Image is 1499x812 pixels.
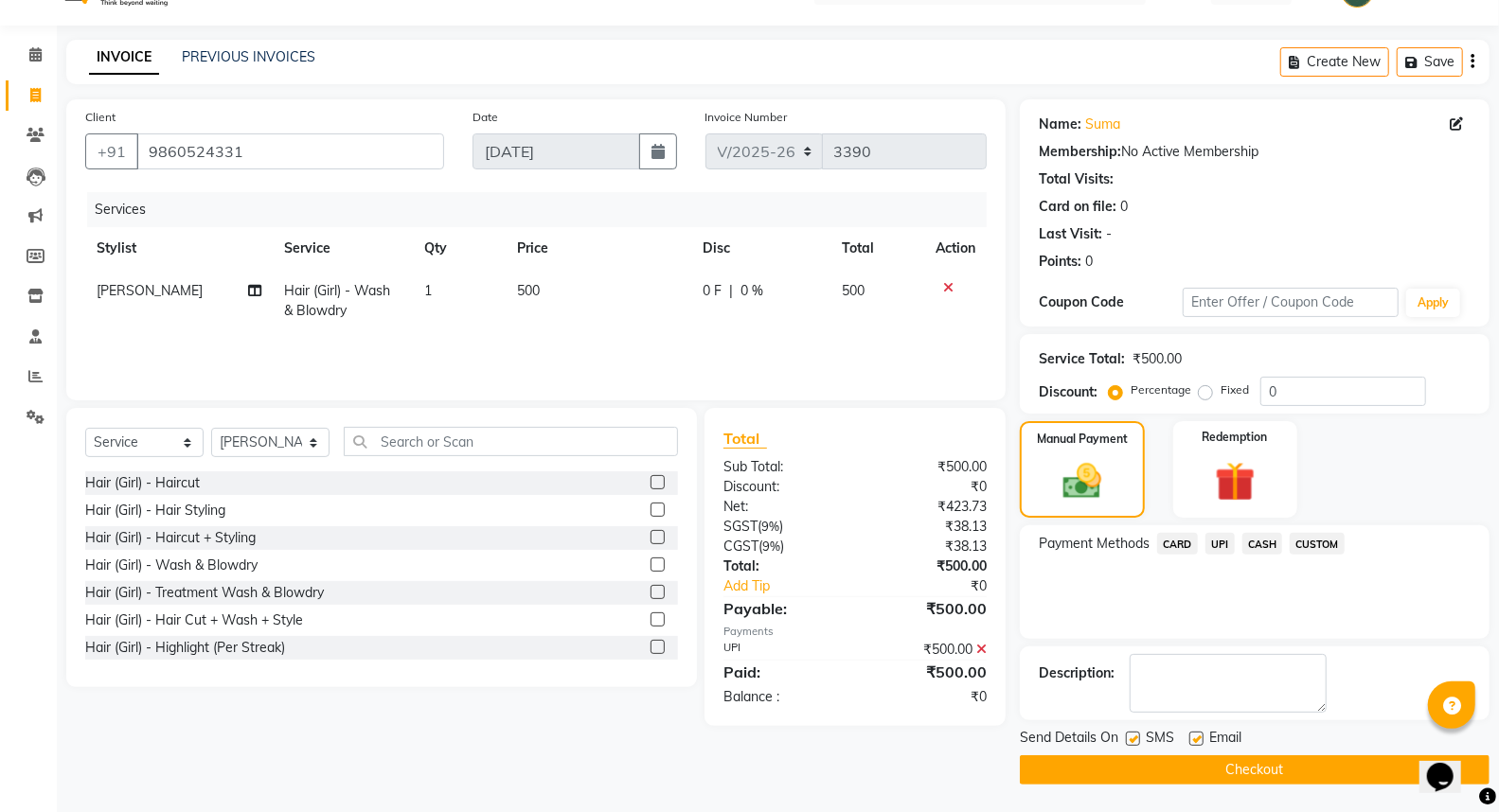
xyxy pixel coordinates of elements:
div: Card on file: [1039,197,1116,217]
label: Manual Payment [1037,431,1128,448]
div: ₹0 [880,576,1001,596]
div: Hair (Girl) - Treatment Wash & Blowdry [85,583,324,603]
iframe: chat widget [1419,736,1480,793]
label: Percentage [1131,381,1191,398]
div: Payable: [709,597,855,620]
th: Stylist [85,227,273,270]
a: INVOICE [89,41,159,75]
span: 9% [761,519,779,534]
span: SGST [723,518,758,535]
div: Balance : [709,687,855,707]
div: No Active Membership [1039,142,1471,162]
label: Client [85,109,116,126]
div: ₹423.73 [855,497,1001,517]
div: - [1106,224,1112,244]
div: Hair (Girl) - Haircut + Styling [85,528,256,548]
label: Date [473,109,498,126]
div: Paid: [709,661,855,683]
span: Hair (Girl) - Wash & Blowdry [284,282,390,319]
div: Hair (Girl) - Wash & Blowdry [85,556,258,575]
div: ₹38.13 [855,537,1001,556]
th: Action [924,227,987,270]
div: ₹38.13 [855,517,1001,537]
th: Total [830,227,924,270]
input: Search by Name/Mobile/Email/Code [136,133,444,169]
div: ₹500.00 [855,556,1001,576]
label: Fixed [1221,381,1249,398]
div: Sub Total: [709,457,855,477]
div: ( ) [709,537,855,556]
div: Total: [709,556,855,576]
div: UPI [709,640,855,660]
span: UPI [1205,533,1235,555]
div: ₹500.00 [1133,349,1182,369]
div: Discount: [1039,382,1097,402]
button: Checkout [1020,755,1490,785]
div: Payments [723,624,987,640]
button: Apply [1406,289,1460,317]
span: CASH [1242,533,1283,555]
span: Total [723,429,767,449]
div: 0 [1120,197,1128,217]
span: 1 [424,282,432,299]
th: Service [273,227,413,270]
label: Redemption [1203,429,1268,446]
div: Hair (Girl) - Highlight (Per Streak) [85,638,285,658]
div: ( ) [709,517,855,537]
div: ₹0 [855,687,1001,707]
div: 0 [1085,252,1093,272]
th: Qty [413,227,506,270]
div: Hair (Girl) - Hair Cut + Wash + Style [85,610,303,630]
div: Net: [709,497,855,517]
a: Suma [1085,115,1120,134]
div: Points: [1039,252,1081,272]
button: +91 [85,133,138,169]
div: Discount: [709,477,855,497]
div: Last Visit: [1039,224,1102,244]
input: Enter Offer / Coupon Code [1183,288,1399,317]
span: [PERSON_NAME] [97,282,203,299]
th: Disc [691,227,830,270]
span: | [729,281,733,301]
th: Price [506,227,691,270]
div: Membership: [1039,142,1121,162]
span: 0 F [703,281,722,301]
div: Hair (Girl) - Hair Styling [85,501,225,521]
div: Description: [1039,663,1115,683]
input: Search or Scan [344,427,678,456]
label: Invoice Number [705,109,788,126]
div: Coupon Code [1039,292,1183,312]
span: 9% [762,538,780,554]
div: Name: [1039,115,1081,134]
a: PREVIOUS INVOICES [182,48,315,65]
div: Service Total: [1039,349,1125,369]
div: Total Visits: [1039,169,1114,189]
span: CARD [1157,533,1198,555]
div: ₹500.00 [855,597,1001,620]
div: ₹0 [855,477,1001,497]
button: Save [1397,47,1463,77]
a: Add Tip [709,576,879,596]
img: _gift.svg [1203,457,1268,506]
span: SMS [1146,728,1174,751]
button: Create New [1280,47,1389,77]
div: ₹500.00 [855,661,1001,683]
img: _cash.svg [1051,459,1114,503]
span: Email [1209,728,1241,751]
span: Send Details On [1020,728,1118,751]
div: Services [87,192,1001,227]
span: CUSTOM [1290,533,1345,555]
div: Hair (Girl) - Haircut [85,473,200,493]
span: 0 % [741,281,763,301]
div: ₹500.00 [855,640,1001,660]
span: 500 [842,282,865,299]
span: 500 [517,282,540,299]
span: Payment Methods [1039,534,1150,554]
span: CGST [723,538,758,555]
div: ₹500.00 [855,457,1001,477]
